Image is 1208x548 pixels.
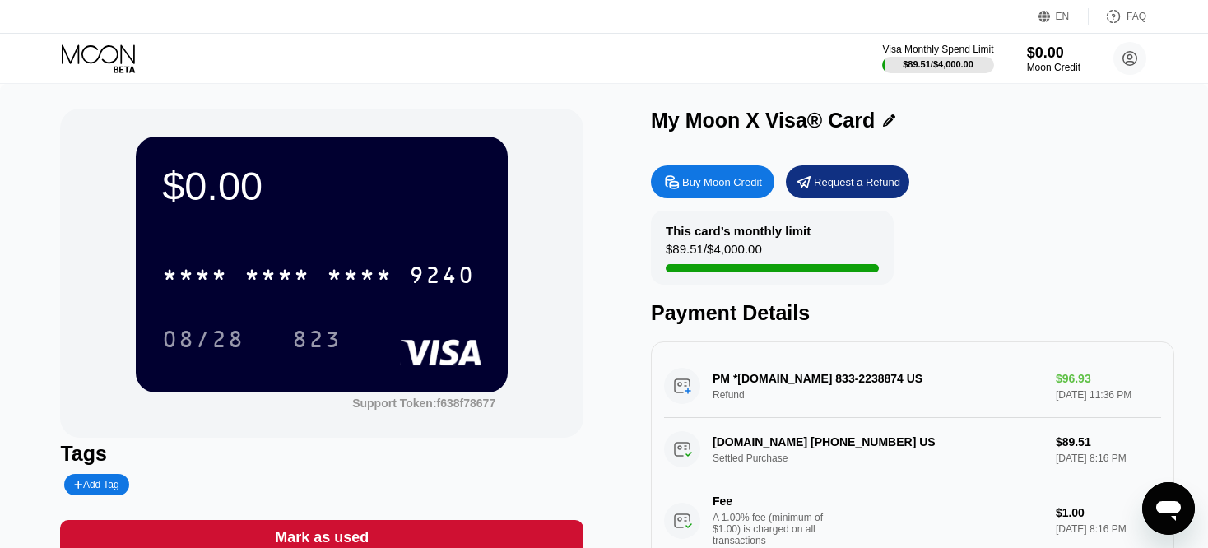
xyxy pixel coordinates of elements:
div: $1.00 [1056,506,1161,519]
div: Request a Refund [814,175,900,189]
div: Add Tag [74,479,118,490]
div: Fee [713,495,828,508]
div: Support Token: f638f78677 [352,397,495,410]
div: FAQ [1127,11,1146,22]
div: $0.00Moon Credit [1027,44,1080,73]
div: $0.00 [1027,44,1080,62]
iframe: Button to launch messaging window, conversation in progress [1142,482,1195,535]
div: $89.51 / $4,000.00 [903,59,973,69]
div: Visa Monthly Spend Limit$89.51/$4,000.00 [882,44,993,73]
div: [DATE] 8:16 PM [1056,523,1161,535]
div: $0.00 [162,163,481,209]
div: Payment Details [651,301,1174,325]
div: This card’s monthly limit [666,224,811,238]
div: Moon Credit [1027,62,1080,73]
div: Tags [60,442,583,466]
div: Visa Monthly Spend Limit [882,44,993,55]
div: 823 [280,318,354,360]
div: 9240 [409,264,475,290]
div: My Moon X Visa® Card [651,109,875,132]
div: EN [1038,8,1089,25]
div: 08/28 [162,328,244,355]
div: Add Tag [64,474,128,495]
div: Request a Refund [786,165,909,198]
div: Support Token:f638f78677 [352,397,495,410]
div: EN [1056,11,1070,22]
div: Buy Moon Credit [651,165,774,198]
div: 08/28 [150,318,257,360]
div: A 1.00% fee (minimum of $1.00) is charged on all transactions [713,512,836,546]
div: $89.51 / $4,000.00 [666,242,762,264]
div: Buy Moon Credit [682,175,762,189]
div: FAQ [1089,8,1146,25]
div: 823 [292,328,341,355]
div: Mark as used [275,528,369,547]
